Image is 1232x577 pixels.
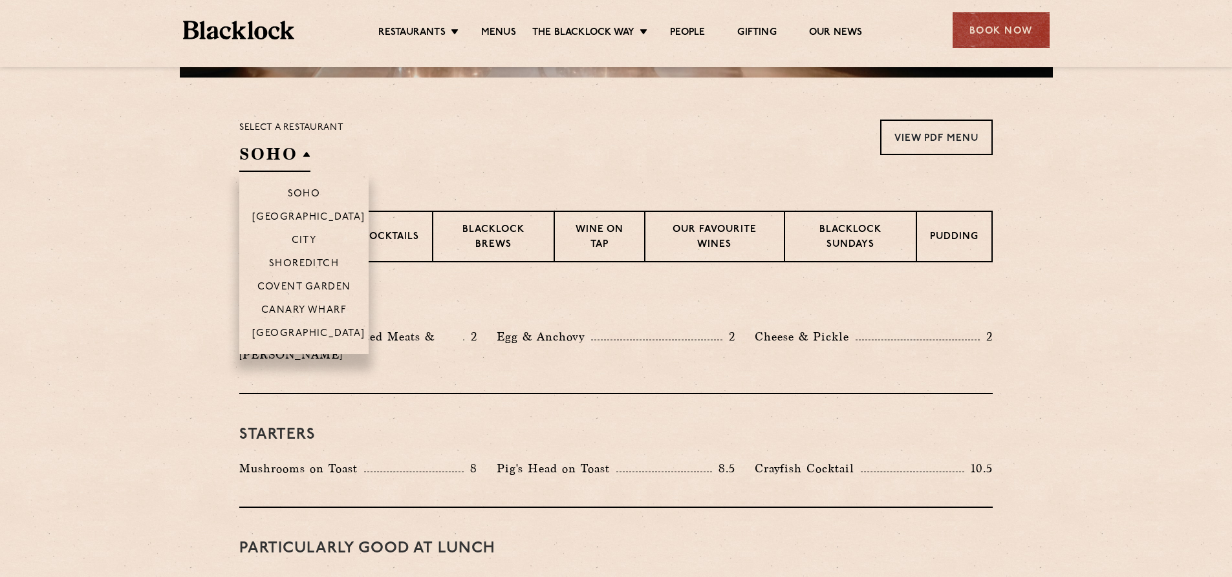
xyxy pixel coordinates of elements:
h3: Pre Chop Bites [239,295,993,311]
p: [GEOGRAPHIC_DATA] [252,212,365,225]
p: Canary Wharf [261,305,347,318]
h2: SOHO [239,143,310,172]
p: Our favourite wines [658,223,770,253]
a: The Blacklock Way [532,26,634,41]
p: Select a restaurant [239,120,343,136]
img: BL_Textured_Logo-footer-cropped.svg [183,21,295,39]
p: 2 [464,328,477,345]
p: 10.5 [964,460,993,477]
p: City [292,235,317,248]
p: Crayfish Cocktail [755,459,861,477]
p: Shoreditch [269,258,340,271]
a: People [670,26,705,41]
a: View PDF Menu [880,120,993,155]
p: Blacklock Brews [446,223,541,253]
p: Mushrooms on Toast [239,459,364,477]
a: Our News [809,26,863,41]
p: Egg & Anchovy [497,328,591,346]
p: 2 [980,328,993,345]
p: 8.5 [712,460,735,477]
h3: PARTICULARLY GOOD AT LUNCH [239,540,993,557]
p: Pig's Head on Toast [497,459,616,477]
h3: Starters [239,426,993,443]
p: Soho [288,189,321,202]
p: 8 [464,460,477,477]
p: 2 [722,328,735,345]
div: Book Now [953,12,1050,48]
a: Restaurants [378,26,446,41]
p: Cocktails [362,230,419,246]
a: Menus [481,26,516,41]
p: [GEOGRAPHIC_DATA] [252,328,365,341]
p: Pudding [930,230,978,246]
a: Gifting [737,26,776,41]
p: Covent Garden [257,282,351,295]
p: Wine on Tap [568,223,631,253]
p: Blacklock Sundays [798,223,903,253]
p: Cheese & Pickle [755,328,856,346]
